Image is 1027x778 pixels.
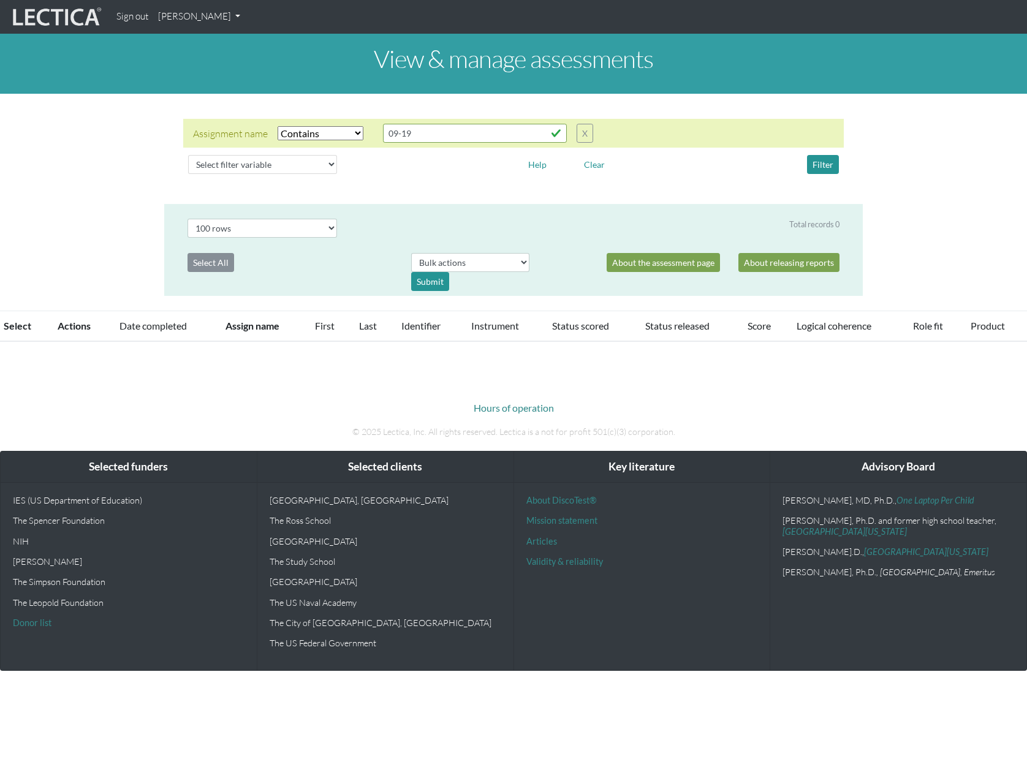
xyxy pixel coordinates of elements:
[13,556,244,567] p: [PERSON_NAME]
[645,320,710,331] a: Status released
[474,402,554,414] a: Hours of operation
[607,253,720,272] a: About the assessment page
[13,617,51,628] a: Donor list
[270,515,501,526] p: The Ross School
[797,320,871,331] a: Logical coherence
[119,320,187,331] a: Date completed
[315,320,335,331] a: First
[807,155,839,174] button: Filter
[971,320,1005,331] a: Product
[896,495,974,505] a: One Laptop Per Child
[270,556,501,567] p: The Study School
[526,556,603,567] a: Validity & reliability
[552,320,609,331] a: Status scored
[13,576,244,587] p: The Simpson Foundation
[411,272,449,291] div: Submit
[783,567,1014,577] p: [PERSON_NAME], Ph.D.
[13,536,244,546] p: NIH
[783,495,1014,505] p: [PERSON_NAME], MD, Ph.D.,
[514,451,770,483] div: Key literature
[526,536,557,546] a: Articles
[173,425,854,439] p: © 2025 Lectica, Inc. All rights reserved. Lectica is a not for profit 501(c)(3) corporation.
[783,515,1014,537] p: [PERSON_NAME], Ph.D. and former high school teacher,
[523,155,552,174] button: Help
[218,311,307,342] th: Assign name
[876,567,995,577] em: , [GEOGRAPHIC_DATA], Emeritus
[257,451,513,483] div: Selected clients
[471,320,519,331] a: Instrument
[153,5,245,29] a: [PERSON_NAME]
[193,126,268,141] div: Assignment name
[864,546,988,557] a: [GEOGRAPHIC_DATA][US_STATE]
[13,515,244,526] p: The Spencer Foundation
[13,597,244,608] p: The Leopold Foundation
[789,219,839,230] div: Total records 0
[270,576,501,587] p: [GEOGRAPHIC_DATA]
[13,495,244,505] p: IES (US Department of Education)
[270,597,501,608] p: The US Naval Academy
[738,253,839,272] a: About releasing reports
[526,495,596,505] a: About DiscoTest®
[523,157,552,169] a: Help
[401,320,441,331] a: Identifier
[270,495,501,505] p: [GEOGRAPHIC_DATA], [GEOGRAPHIC_DATA]
[270,617,501,628] p: The City of [GEOGRAPHIC_DATA], [GEOGRAPHIC_DATA]
[112,5,153,29] a: Sign out
[188,253,234,272] button: Select All
[770,451,1026,483] div: Advisory Board
[578,155,610,174] button: Clear
[526,515,597,526] a: Mission statement
[748,320,771,331] a: Score
[270,536,501,546] p: [GEOGRAPHIC_DATA]
[1,451,257,483] div: Selected funders
[577,124,593,143] button: X
[783,526,907,537] a: [GEOGRAPHIC_DATA][US_STATE]
[10,6,102,29] img: lecticalive
[913,320,943,331] a: Role fit
[50,311,112,342] th: Actions
[270,638,501,648] p: The US Federal Government
[359,320,377,331] a: Last
[783,546,1014,557] p: [PERSON_NAME].D.,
